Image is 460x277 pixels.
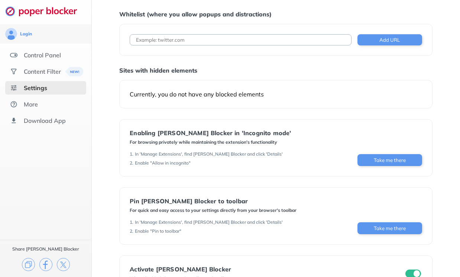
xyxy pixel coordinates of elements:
div: 2 . [130,160,133,166]
div: For browsing privately while maintaining the extension's functionality [130,139,291,145]
div: In 'Manage Extensions', find [PERSON_NAME] Blocker and click 'Details' [135,151,283,157]
button: Take me there [357,154,422,166]
div: More [24,101,38,108]
img: download-app.svg [10,117,17,124]
div: Settings [24,84,47,92]
div: 2 . [130,228,133,234]
div: In 'Manage Extensions', find [PERSON_NAME] Blocker and click 'Details' [135,219,283,225]
div: Login [20,31,32,37]
img: features.svg [10,51,17,59]
div: Whitelist (where you allow popups and distractions) [119,10,432,18]
div: Download App [24,117,66,124]
div: Activate [PERSON_NAME] Blocker [130,266,231,273]
input: Example: twitter.com [130,34,351,45]
img: social.svg [10,68,17,75]
div: Enabling [PERSON_NAME] Blocker in 'Incognito mode' [130,130,291,136]
div: Share [PERSON_NAME] Blocker [12,246,79,252]
img: facebook.svg [39,258,52,271]
div: Sites with hidden elements [119,67,432,74]
img: logo-webpage.svg [5,6,85,16]
div: Content Filter [24,68,61,75]
div: Enable "Pin to toolbar" [135,228,181,234]
div: Control Panel [24,51,61,59]
div: Pin [PERSON_NAME] Blocker to toolbar [130,198,297,204]
button: Take me there [357,222,422,234]
button: Add URL [357,34,422,45]
div: Enable "Allow in incognito" [135,160,191,166]
div: For quick and easy access to your settings directly from your browser's toolbar [130,207,297,213]
img: settings-selected.svg [10,84,17,92]
img: x.svg [57,258,70,271]
div: Currently, you do not have any blocked elements [130,90,422,98]
img: menuBanner.svg [65,67,84,76]
img: copy.svg [22,258,35,271]
div: 1 . [130,219,133,225]
img: about.svg [10,101,17,108]
img: avatar.svg [5,28,17,40]
div: 1 . [130,151,133,157]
